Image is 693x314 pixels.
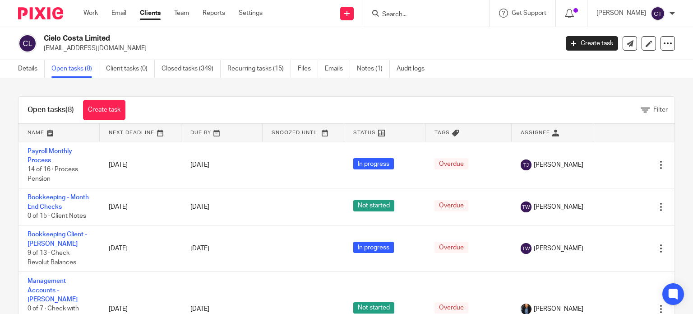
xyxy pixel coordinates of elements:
[190,245,209,252] span: [DATE]
[521,202,531,212] img: svg%3E
[18,34,37,53] img: svg%3E
[203,9,225,18] a: Reports
[83,9,98,18] a: Work
[140,9,161,18] a: Clients
[190,162,209,168] span: [DATE]
[44,34,451,43] h2: Cielo Costa Limited
[397,60,431,78] a: Audit logs
[28,213,86,219] span: 0 of 15 · Client Notes
[174,9,189,18] a: Team
[596,9,646,18] p: [PERSON_NAME]
[534,202,583,211] span: [PERSON_NAME]
[162,60,221,78] a: Closed tasks (349)
[357,60,390,78] a: Notes (1)
[190,204,209,210] span: [DATE]
[100,142,181,188] td: [DATE]
[100,225,181,272] td: [DATE]
[521,159,531,170] img: svg%3E
[512,10,546,16] span: Get Support
[28,194,89,210] a: Bookkeeping - Month End Checks
[381,11,462,19] input: Search
[28,250,76,266] span: 9 of 13 · Check Revolut Balances
[653,107,668,113] span: Filter
[111,9,126,18] a: Email
[51,60,99,78] a: Open tasks (8)
[534,160,583,169] span: [PERSON_NAME]
[353,130,376,135] span: Status
[353,200,394,211] span: Not started
[434,158,468,169] span: Overdue
[353,302,394,314] span: Not started
[353,242,394,253] span: In progress
[239,9,263,18] a: Settings
[83,100,125,120] a: Create task
[28,278,78,303] a: Management Accounts - [PERSON_NAME]
[298,60,318,78] a: Files
[65,106,74,113] span: (8)
[28,166,78,182] span: 14 of 16 · Process Pension
[18,60,45,78] a: Details
[190,306,209,312] span: [DATE]
[534,305,583,314] span: [PERSON_NAME]
[227,60,291,78] a: Recurring tasks (15)
[106,60,155,78] a: Client tasks (0)
[651,6,665,21] img: svg%3E
[566,36,618,51] a: Create task
[325,60,350,78] a: Emails
[434,242,468,253] span: Overdue
[44,44,552,53] p: [EMAIL_ADDRESS][DOMAIN_NAME]
[28,105,74,115] h1: Open tasks
[28,231,87,247] a: Bookkeeping Client - [PERSON_NAME]
[434,302,468,314] span: Overdue
[521,243,531,254] img: svg%3E
[272,130,319,135] span: Snoozed Until
[534,244,583,253] span: [PERSON_NAME]
[18,7,63,19] img: Pixie
[434,200,468,211] span: Overdue
[434,130,450,135] span: Tags
[28,148,72,164] a: Payroll Monthly Process
[100,188,181,225] td: [DATE]
[353,158,394,169] span: In progress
